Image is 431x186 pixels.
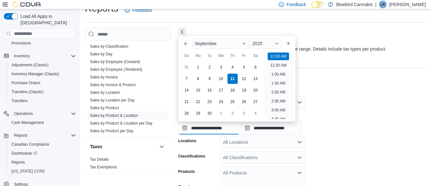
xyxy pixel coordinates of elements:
[9,79,76,87] span: Purchase Orders
[227,108,238,118] div: day-2
[11,62,48,68] span: Adjustments (Classic)
[379,1,387,8] div: Luma Khoury
[9,158,27,166] a: Reports
[90,83,136,87] a: Sales by Invoice & Product
[204,108,215,118] div: day-30
[90,52,113,56] a: Sales by Day
[178,28,186,36] button: Next
[6,149,78,158] a: Dashboards
[90,165,117,170] span: Tax Exemptions
[311,1,325,8] input: Dark Mode
[216,108,226,118] div: day-1
[6,87,78,96] button: Transfers (Classic)
[193,108,203,118] div: day-29
[6,96,78,105] button: Transfers
[182,97,192,107] div: day-21
[11,110,35,117] button: Operations
[6,158,78,167] button: Reports
[9,97,30,105] a: Transfers
[241,122,302,134] input: Press the down key to open a popover containing a calendar.
[90,128,133,133] span: Sales by Product per Day
[252,41,262,46] span: 2025
[14,133,27,138] span: Reports
[9,141,52,148] a: Canadian Compliance
[239,85,249,95] div: day-19
[90,157,109,162] span: Tax Details
[6,140,78,149] button: Canadian Compliance
[250,51,261,61] div: Sa
[269,115,288,123] li: 3:30 AM
[283,38,293,49] button: Next month
[250,108,261,118] div: day-4
[9,97,76,105] span: Transfers
[204,62,215,72] div: day-2
[182,85,192,95] div: day-14
[250,38,281,49] div: Button. Open the year selector. 2025 is currently selected.
[90,67,142,72] a: Sales by Employee (Tendered)
[193,62,203,72] div: day-1
[11,160,25,165] span: Reports
[90,121,152,125] a: Sales by Product & Location per Day
[6,118,78,127] button: Cash Management
[375,1,376,8] p: |
[11,80,41,85] span: Purchase Orders
[204,74,215,84] div: day-9
[14,111,33,116] span: Operations
[6,69,78,78] button: Inventory Manager (Classic)
[9,158,76,166] span: Reports
[297,140,302,145] button: Open list of options
[90,98,135,103] span: Sales by Location per Day
[11,52,32,60] button: Inventory
[90,143,102,150] h3: Taxes
[181,61,261,119] div: September, 2025
[90,121,152,126] span: Sales by Product & Location per Day
[193,51,203,61] div: Mo
[9,39,33,47] a: Promotions
[204,85,215,95] div: day-16
[9,88,46,96] a: Transfers (Classic)
[90,44,128,49] a: Sales by Classification
[14,53,30,59] span: Inventory
[268,61,289,69] li: 12:30 AM
[192,38,249,49] div: Button. Open the month selector. September is currently selected.
[90,90,120,95] a: Sales by Location
[286,1,306,8] span: Feedback
[85,27,171,137] div: Sales
[227,97,238,107] div: day-25
[389,1,426,8] p: [PERSON_NAME]
[18,13,76,26] span: Load All Apps in [GEOGRAPHIC_DATA]
[11,41,31,46] span: Promotions
[181,38,191,49] button: Previous Month
[216,74,226,84] div: day-10
[239,62,249,72] div: day-5
[9,79,43,87] a: Purchase Orders
[132,7,152,13] span: Feedback
[195,41,217,46] span: September
[90,143,157,150] button: Taxes
[90,105,119,110] span: Sales by Product
[90,52,113,57] span: Sales by Day
[11,142,49,147] span: Canadian Compliance
[1,109,78,118] button: Operations
[90,98,135,102] a: Sales by Location per Day
[227,74,238,84] div: day-11
[216,85,226,95] div: day-17
[216,97,226,107] div: day-24
[90,60,140,64] a: Sales by Employee (Created)
[268,53,289,60] li: 12:00 AM
[85,156,171,174] div: Taxes
[11,98,27,103] span: Transfers
[11,169,45,174] span: [US_STATE] CCRS
[216,51,226,61] div: We
[178,122,240,134] input: Press the down key to enter a popover containing a calendar. Press the escape key to close the po...
[250,62,261,72] div: day-6
[11,151,37,156] span: Dashboards
[269,106,288,114] li: 3:00 AM
[90,75,118,80] span: Sales by Invoice
[182,74,192,84] div: day-7
[182,62,192,72] div: day-31
[269,97,288,105] li: 2:30 AM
